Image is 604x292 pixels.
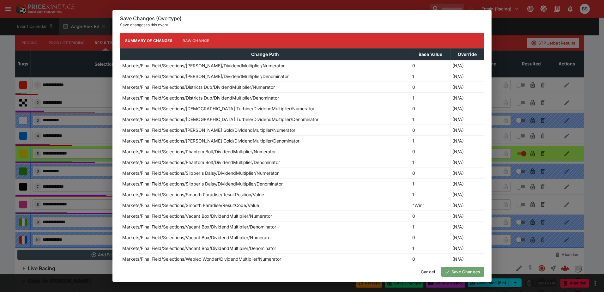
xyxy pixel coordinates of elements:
td: (N/A) [450,157,484,167]
button: Cancel [417,267,439,277]
p: Markets/Final Field/Selections/[PERSON_NAME]/DividendMultiplier/Numerator [122,62,285,69]
td: 1 [410,92,450,103]
td: (N/A) [450,200,484,210]
td: 0 [410,232,450,243]
td: 1 [410,189,450,200]
p: Markets/Final Field/Selections/[DEMOGRAPHIC_DATA] Turbine/DividendMultiplier/Denominator [122,116,318,123]
p: Markets/Final Field/Selections/Vacant Box/DividendMultiplier/Denominator [122,223,276,230]
p: Markets/Final Field/Selections/Districts Dub/DividendMultiplier/Denominator [122,94,279,101]
p: Markets/Final Field/Selections/Phantom Bolt/DividendMultiplier/Numerator [122,148,276,155]
td: (N/A) [450,103,484,114]
th: Override [450,48,484,60]
td: (N/A) [450,221,484,232]
p: Markets/Final Field/Selections/Vacant Box/DividendMultiplier/Numerator [122,234,272,241]
td: 1 [410,71,450,82]
td: (N/A) [450,243,484,253]
td: (N/A) [450,146,484,157]
td: (N/A) [450,253,484,264]
td: "Win" [410,200,450,210]
p: Save changes to this event. [120,22,484,28]
p: Markets/Final Field/Selections/[DEMOGRAPHIC_DATA] Turbine/DividendMultiplier/Numerator [122,105,314,112]
td: (N/A) [450,82,484,92]
td: (N/A) [450,125,484,135]
td: (N/A) [450,167,484,178]
td: 1 [410,157,450,167]
td: 0 [410,210,450,221]
p: Markets/Final Field/Selections/[PERSON_NAME] Gold/DividendMultiplier/Numerator [122,127,295,133]
td: (N/A) [450,114,484,125]
td: (N/A) [450,232,484,243]
p: Markets/Final Field/Selections/Smooth Paradise/ResultCode/Value [122,202,259,209]
td: (N/A) [450,210,484,221]
button: Save Changes [441,267,484,277]
p: Markets/Final Field/Selections/Smooth Paradise/ResultPosition/Value [122,191,264,198]
p: Markets/Final Field/Selections/Phantom Bolt/DividendMultiplier/Denominator [122,159,280,166]
td: 1 [410,178,450,189]
td: (N/A) [450,178,484,189]
td: (N/A) [450,71,484,82]
td: 0 [410,125,450,135]
td: (N/A) [450,60,484,71]
button: Raw Change [178,33,214,48]
th: Base Value [410,48,450,60]
p: Markets/Final Field/Selections/Weblec Wonder/DividendMultiplier/Numerator [122,256,281,262]
h6: Save Changes (Overtype) [120,15,484,22]
td: 0 [410,82,450,92]
p: Markets/Final Field/Selections/[PERSON_NAME]/DividendMultiplier/Denominator [122,73,289,80]
p: Markets/Final Field/Selections/Slipper's Daisy/DividendMultiplier/Numerator [122,170,279,176]
p: Markets/Final Field/Selections/Vacant Box/DividendMultiplier/Denominator [122,245,276,252]
td: 1 [410,114,450,125]
td: (N/A) [450,92,484,103]
td: 0 [410,103,450,114]
p: Markets/Final Field/Selections/Vacant Box/DividendMultiplier/Numerator [122,213,272,219]
p: Markets/Final Field/Selections/Districts Dub/DividendMultiplier/Numerator [122,84,275,90]
td: 1 [410,243,450,253]
td: 0 [410,253,450,264]
td: (N/A) [450,189,484,200]
td: 0 [410,146,450,157]
th: Change Path [120,48,410,60]
td: 0 [410,60,450,71]
button: Summary of Changes [120,33,178,48]
td: (N/A) [450,135,484,146]
td: 1 [410,135,450,146]
p: Markets/Final Field/Selections/Slipper's Daisy/DividendMultiplier/Denominator [122,180,283,187]
td: 1 [410,221,450,232]
p: Markets/Final Field/Selections/[PERSON_NAME] Gold/DividendMultiplier/Denominator [122,137,299,144]
td: 0 [410,167,450,178]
